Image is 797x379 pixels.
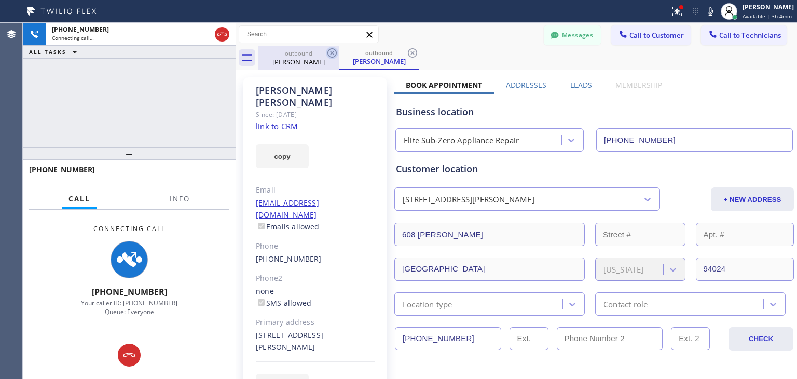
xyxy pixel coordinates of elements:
button: Call to Technicians [701,25,787,45]
span: [PHONE_NUMBER] [52,25,109,34]
span: Call to Technicians [719,31,781,40]
button: ALL TASKS [23,46,87,58]
button: Call to Customer [611,25,691,45]
a: [EMAIL_ADDRESS][DOMAIN_NAME] [256,198,319,220]
div: [PERSON_NAME] [PERSON_NAME] [256,85,375,109]
div: [STREET_ADDRESS][PERSON_NAME] [403,194,534,206]
input: Phone Number 2 [557,327,663,350]
input: City [394,258,585,281]
button: Info [163,189,196,209]
span: Connecting Call [93,224,166,233]
div: Customer location [396,162,792,176]
div: [PERSON_NAME] [259,57,338,66]
input: SMS allowed [258,299,265,306]
input: Emails allowed [258,223,265,229]
input: Ext. [510,327,548,350]
a: link to CRM [256,121,298,131]
input: Apt. # [696,223,794,246]
button: CHECK [729,327,793,351]
span: [PHONE_NUMBER] [92,286,167,297]
div: [PERSON_NAME] [340,57,418,66]
div: [STREET_ADDRESS][PERSON_NAME] [256,330,375,354]
span: Your caller ID: [PHONE_NUMBER] Queue: Everyone [81,299,177,316]
input: Phone Number [395,327,501,350]
span: Call [68,194,90,204]
div: Phone [256,240,375,252]
div: none [256,286,375,309]
div: Email [256,184,375,196]
div: Alex Liang [259,46,338,70]
a: [PHONE_NUMBER] [256,254,322,264]
label: Leads [570,80,592,90]
div: outbound [259,49,338,57]
button: + NEW ADDRESS [711,187,794,211]
span: Connecting call… [52,34,94,42]
div: Since: [DATE] [256,109,375,120]
button: copy [256,144,309,168]
span: Call to Customer [629,31,684,40]
div: Primary address [256,317,375,329]
div: Location type [403,298,452,310]
label: Membership [615,80,662,90]
span: Available | 3h 4min [743,12,792,20]
input: ZIP [696,258,794,281]
input: Ext. 2 [671,327,710,350]
input: Street # [595,223,685,246]
span: [PHONE_NUMBER] [29,165,95,174]
div: Alex Liang [340,46,418,69]
div: [PERSON_NAME] [743,3,794,11]
div: outbound [340,49,418,57]
div: Contact role [603,298,648,310]
label: Book Appointment [406,80,482,90]
span: ALL TASKS [29,48,66,56]
button: Call [62,189,97,209]
label: Emails allowed [256,222,320,232]
div: Phone2 [256,273,375,285]
input: Address [394,223,585,246]
div: Business location [396,105,792,119]
button: Hang up [118,344,141,367]
input: Search [239,26,378,43]
label: SMS allowed [256,298,311,308]
button: Messages [544,25,601,45]
span: Info [170,194,190,204]
input: Phone Number [596,128,793,152]
div: Elite Sub-Zero Appliance Repair [404,134,519,146]
label: Addresses [506,80,546,90]
button: Hang up [215,27,229,42]
button: Mute [703,4,718,19]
